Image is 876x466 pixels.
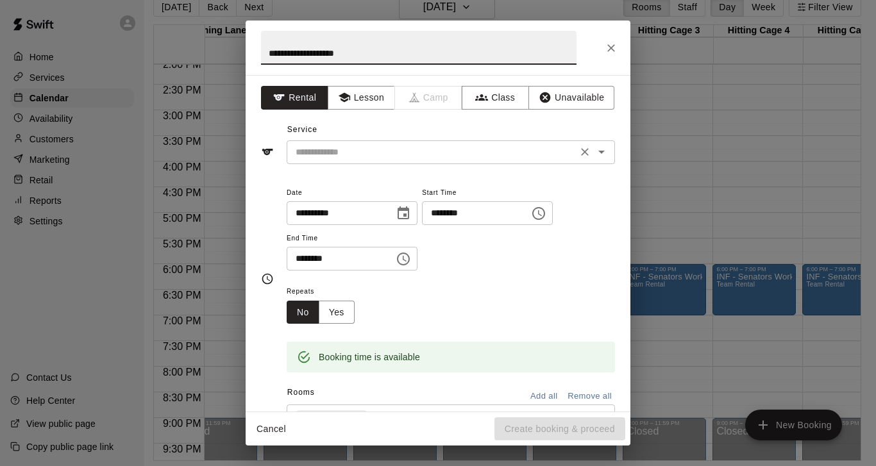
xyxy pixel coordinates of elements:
[395,86,462,110] span: Camps can only be created in the Services page
[593,143,611,161] button: Open
[287,230,417,247] span: End Time
[528,86,614,110] button: Unavailable
[319,301,355,324] button: Yes
[593,409,611,427] button: Open
[287,301,319,324] button: No
[422,185,553,202] span: Start Time
[287,388,315,397] span: Rooms
[261,146,274,158] svg: Service
[319,345,420,369] div: Booking time is available
[328,86,395,110] button: Lesson
[564,387,615,406] button: Remove all
[251,417,292,441] button: Cancel
[287,283,365,301] span: Repeats
[292,410,371,426] div: Hitting Cage 1
[576,143,594,161] button: Clear
[523,387,564,406] button: Add all
[287,125,317,134] span: Service
[391,246,416,272] button: Choose time, selected time is 6:00 PM
[600,37,623,60] button: Close
[261,272,274,285] svg: Timing
[526,201,552,226] button: Choose time, selected time is 5:00 PM
[287,185,417,202] span: Date
[287,301,355,324] div: outlined button group
[261,86,328,110] button: Rental
[391,201,416,226] button: Choose date, selected date is Sep 19, 2025
[462,86,529,110] button: Class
